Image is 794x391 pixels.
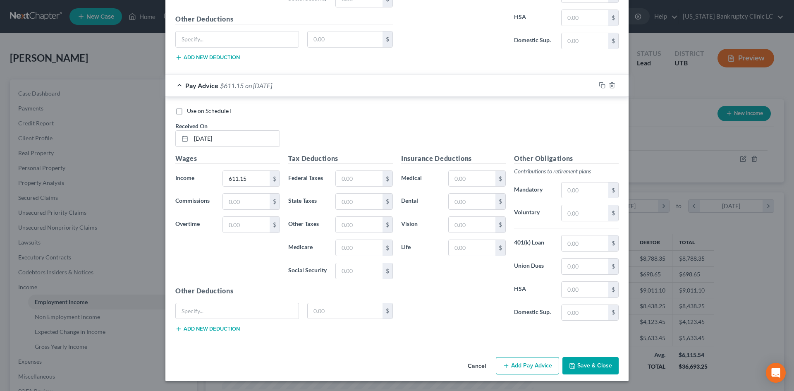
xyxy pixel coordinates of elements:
label: HSA [510,281,557,298]
label: Dental [397,193,444,210]
input: MM/DD/YYYY [191,131,280,146]
input: 0.00 [562,205,608,221]
h5: Other Deductions [175,286,393,296]
div: $ [608,259,618,274]
h5: Insurance Deductions [401,154,506,164]
input: 0.00 [336,171,383,187]
span: Pay Advice [185,82,218,89]
label: State Taxes [284,193,331,210]
label: Domestic Sup. [510,305,557,321]
input: 0.00 [336,194,383,209]
input: Specify... [176,31,299,47]
label: Medicare [284,240,331,256]
label: HSA [510,10,557,26]
div: $ [495,171,505,187]
input: 0.00 [562,282,608,297]
span: Received On [175,122,208,130]
label: Other Taxes [284,216,331,233]
h5: Other Obligations [514,154,619,164]
label: Voluntary [510,205,557,221]
input: 0.00 [562,305,608,321]
button: Save & Close [562,357,619,374]
h5: Wages [175,154,280,164]
span: on [DATE] [245,82,272,89]
input: 0.00 [449,240,495,256]
label: Domestic Sup. [510,33,557,49]
div: $ [383,303,392,319]
button: Cancel [461,358,493,374]
span: Use on Schedule I [187,107,232,114]
button: Add new deduction [175,54,240,61]
input: 0.00 [336,240,383,256]
h5: Other Deductions [175,14,393,24]
label: Commissions [171,193,218,210]
input: Specify... [176,303,299,319]
button: Add Pay Advice [496,357,559,374]
div: $ [383,217,392,233]
label: Life [397,240,444,256]
input: 0.00 [308,303,383,319]
label: Federal Taxes [284,170,331,187]
div: $ [270,194,280,209]
div: $ [383,240,392,256]
div: $ [608,182,618,198]
div: $ [270,217,280,233]
input: 0.00 [449,194,495,209]
div: $ [608,33,618,49]
button: Add new deduction [175,326,240,332]
input: 0.00 [223,217,270,233]
div: $ [383,31,392,47]
h5: Tax Deductions [288,154,393,164]
label: Social Security [284,263,331,279]
input: 0.00 [336,217,383,233]
input: 0.00 [449,217,495,233]
div: $ [383,171,392,187]
label: 401(k) Loan [510,235,557,252]
label: Medical [397,170,444,187]
p: Contributions to retirement plans [514,167,619,175]
input: 0.00 [308,31,383,47]
input: 0.00 [562,182,608,198]
div: $ [608,235,618,251]
div: $ [383,194,392,209]
label: Vision [397,216,444,233]
div: $ [608,282,618,297]
input: 0.00 [223,194,270,209]
div: $ [495,217,505,233]
label: Overtime [171,216,218,233]
input: 0.00 [449,171,495,187]
div: $ [495,240,505,256]
div: $ [383,263,392,279]
input: 0.00 [562,259,608,274]
div: $ [608,205,618,221]
input: 0.00 [562,33,608,49]
input: 0.00 [223,171,270,187]
label: Union Dues [510,258,557,275]
div: $ [608,10,618,26]
div: $ [270,171,280,187]
input: 0.00 [562,10,608,26]
input: 0.00 [562,235,608,251]
div: $ [608,305,618,321]
span: Income [175,174,194,181]
div: $ [495,194,505,209]
input: 0.00 [336,263,383,279]
span: $611.15 [220,82,244,89]
label: Mandatory [510,182,557,199]
div: Open Intercom Messenger [766,363,786,383]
